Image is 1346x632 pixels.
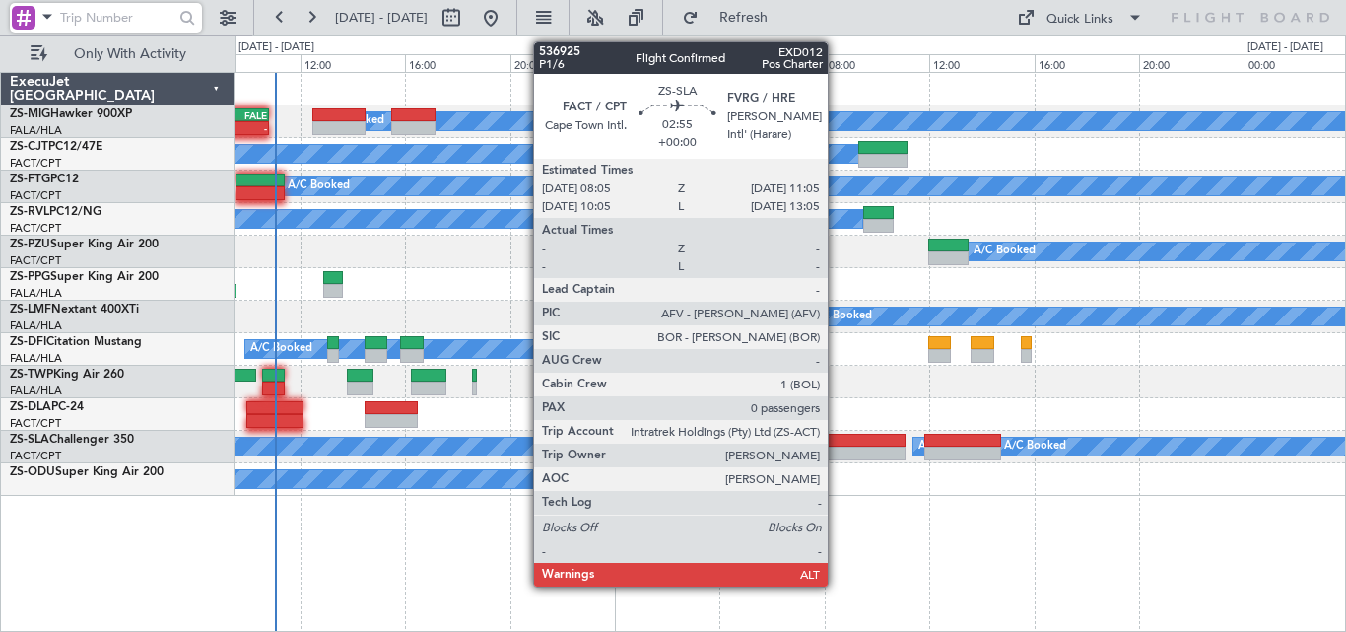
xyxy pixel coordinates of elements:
[60,3,173,33] input: Trip Number
[10,304,139,316] a: ZS-LMFNextant 400XTi
[405,54,509,72] div: 16:00
[510,54,615,72] div: 20:00
[10,174,50,185] span: ZS-FTG
[10,239,50,250] span: ZS-PZU
[10,108,50,120] span: ZS-MIG
[10,369,124,381] a: ZS-TWPKing Air 260
[301,54,405,72] div: 12:00
[673,2,791,34] button: Refresh
[217,122,267,134] div: -
[825,54,929,72] div: 08:00
[10,271,159,283] a: ZS-PPGSuper King Air 200
[10,466,55,478] span: ZS-ODU
[10,221,61,236] a: FACT/CPT
[10,156,61,171] a: FACT/CPT
[10,434,134,446] a: ZS-SLAChallenger 350
[10,336,142,348] a: ZS-DFICitation Mustang
[238,39,314,56] div: [DATE] - [DATE]
[10,369,53,381] span: ZS-TWP
[10,401,84,413] a: ZS-DLAPC-24
[22,38,214,70] button: Only With Activity
[51,47,208,61] span: Only With Activity
[1007,2,1153,34] button: Quick Links
[10,123,62,138] a: FALA/HLA
[10,466,164,478] a: ZS-ODUSuper King Air 200
[10,449,61,463] a: FACT/CPT
[1247,39,1323,56] div: [DATE] - [DATE]
[250,334,312,364] div: A/C Booked
[1139,54,1244,72] div: 20:00
[10,239,159,250] a: ZS-PZUSuper King Air 200
[10,434,49,446] span: ZS-SLA
[10,141,102,153] a: ZS-CJTPC12/47E
[10,188,61,203] a: FACT/CPT
[10,336,46,348] span: ZS-DFI
[10,351,62,366] a: FALA/HLA
[10,271,50,283] span: ZS-PPG
[10,384,62,398] a: FALA/HLA
[10,206,49,218] span: ZS-RVL
[10,174,79,185] a: ZS-FTGPC12
[10,286,62,301] a: FALA/HLA
[10,401,51,413] span: ZS-DLA
[618,39,694,56] div: [DATE] - [DATE]
[615,54,719,72] div: 00:00
[974,237,1036,266] div: A/C Booked
[10,304,51,316] span: ZS-LMF
[719,54,824,72] div: 04:00
[703,11,785,25] span: Refresh
[10,206,101,218] a: ZS-RVLPC12/NG
[810,302,872,331] div: A/C Booked
[10,416,61,431] a: FACT/CPT
[1004,432,1066,461] div: A/C Booked
[929,54,1034,72] div: 12:00
[217,109,267,121] div: FALE
[10,108,132,120] a: ZS-MIGHawker 900XP
[918,432,980,461] div: A/C Booked
[335,9,428,27] span: [DATE] - [DATE]
[1035,54,1139,72] div: 16:00
[1046,10,1113,30] div: Quick Links
[288,172,350,201] div: A/C Booked
[10,253,61,268] a: FACT/CPT
[10,141,48,153] span: ZS-CJT
[10,318,62,333] a: FALA/HLA
[195,54,300,72] div: 08:00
